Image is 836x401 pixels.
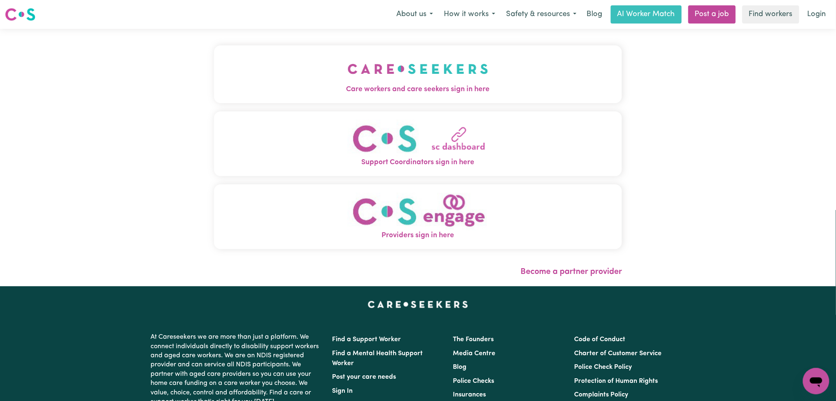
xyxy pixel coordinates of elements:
a: Sign In [332,388,353,394]
iframe: Button to launch messaging window [803,368,829,394]
a: Insurances [453,392,486,398]
a: Careseekers logo [5,5,35,24]
a: Login [803,5,831,24]
a: Blog [582,5,608,24]
a: Blog [453,364,467,370]
a: Post your care needs [332,374,396,380]
a: Post a job [688,5,736,24]
a: Code of Conduct [574,336,625,343]
a: Become a partner provider [520,268,622,276]
a: Media Centre [453,350,496,357]
a: Police Check Policy [574,364,632,370]
a: The Founders [453,336,494,343]
a: Find a Mental Health Support Worker [332,350,423,367]
a: Charter of Customer Service [574,350,662,357]
span: Providers sign in here [214,230,622,241]
button: Care workers and care seekers sign in here [214,45,622,103]
a: Protection of Human Rights [574,378,658,384]
a: AI Worker Match [611,5,682,24]
a: Find a Support Worker [332,336,401,343]
span: Support Coordinators sign in here [214,157,622,168]
button: Providers sign in here [214,184,622,249]
span: Care workers and care seekers sign in here [214,84,622,95]
a: Careseekers home page [368,301,468,308]
button: About us [391,6,438,23]
a: Find workers [742,5,799,24]
button: Support Coordinators sign in here [214,111,622,176]
button: Safety & resources [501,6,582,23]
a: Complaints Policy [574,392,628,398]
button: How it works [438,6,501,23]
img: Careseekers logo [5,7,35,22]
a: Police Checks [453,378,495,384]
